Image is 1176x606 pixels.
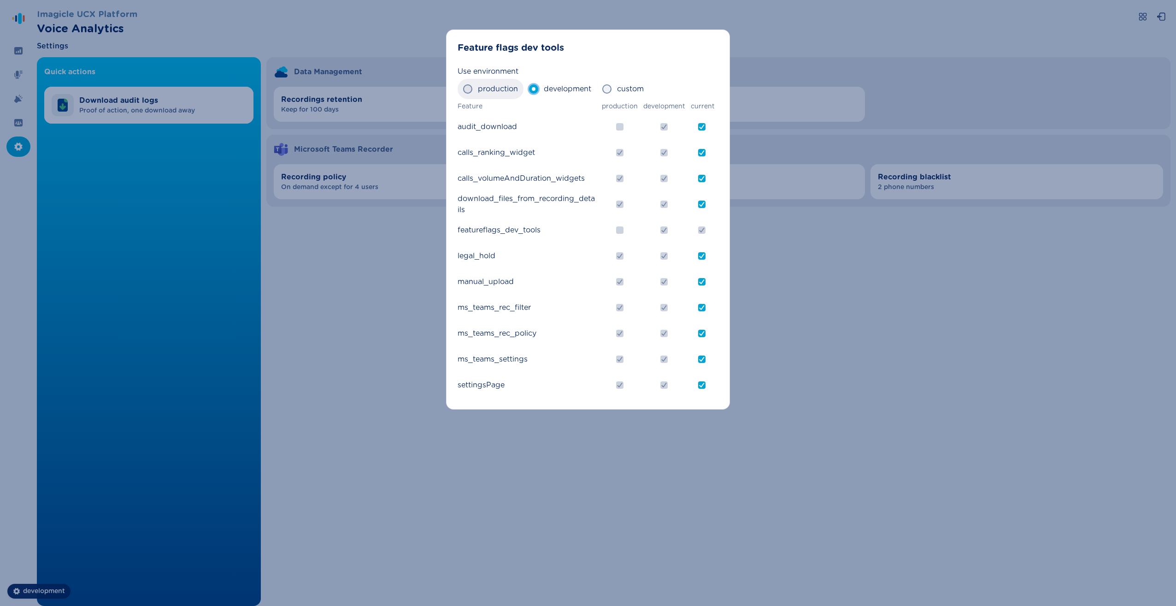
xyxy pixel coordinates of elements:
span: custom [617,83,644,95]
span: calls_ranking_widget [458,149,535,156]
div: production [602,102,638,111]
span: featureflags_dev_tools [458,226,541,234]
span: ms_teams_rec_filter [458,304,531,311]
div: Feature [458,102,596,111]
header: Feature flags dev tools [458,41,718,55]
span: manual_upload [458,278,514,285]
span: audit_download [458,123,517,131]
div: development [643,102,685,111]
span: development [544,83,591,95]
span: legal_hold [458,252,495,260]
span: settingsPage [458,381,505,389]
span: calls_volumeAndDuration_widgets [458,175,585,182]
span: ms_teams_settings [458,356,528,363]
div: current [691,102,718,111]
span: Use environment [458,66,518,77]
span: production [478,83,518,95]
span: download_files_from_recording_details [458,195,595,214]
span: ms_teams_rec_policy [458,330,536,337]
